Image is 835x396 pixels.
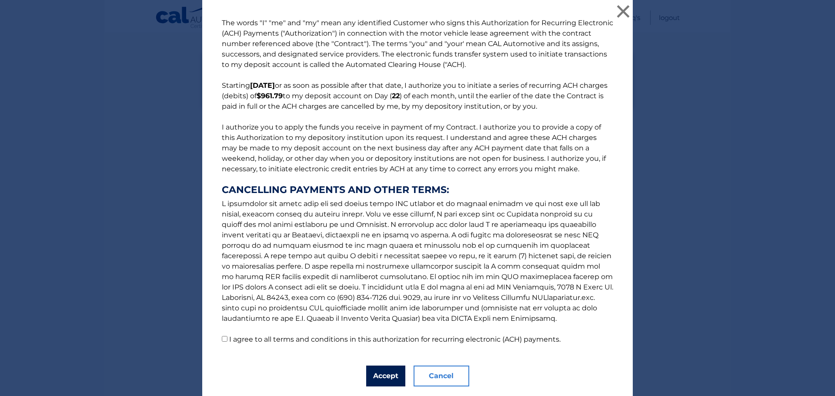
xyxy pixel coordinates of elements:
[392,92,400,100] b: 22
[222,185,613,195] strong: CANCELLING PAYMENTS AND OTHER TERMS:
[257,92,283,100] b: $961.79
[414,366,469,386] button: Cancel
[213,18,622,345] p: The words "I" "me" and "my" mean any identified Customer who signs this Authorization for Recurri...
[366,366,405,386] button: Accept
[250,81,275,90] b: [DATE]
[615,3,632,20] button: ×
[229,335,561,343] label: I agree to all terms and conditions in this authorization for recurring electronic (ACH) payments.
